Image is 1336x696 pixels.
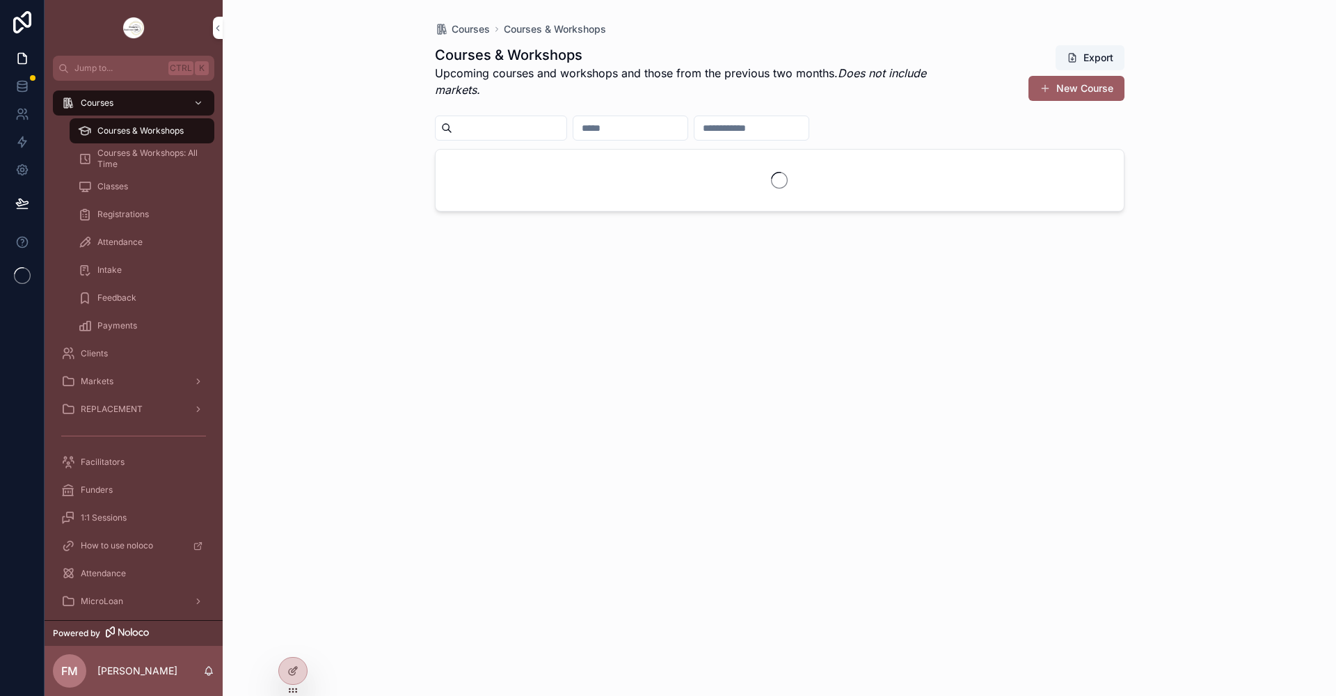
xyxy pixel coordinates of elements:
span: Classes [97,181,128,192]
a: Feedback [70,285,214,310]
a: Attendance [70,230,214,255]
span: Courses & Workshops: All Time [97,148,200,170]
a: Courses [53,90,214,116]
a: Funders [53,477,214,503]
div: scrollable content [45,81,223,620]
a: Registrations [70,202,214,227]
a: REPLACEMENT [53,397,214,422]
span: FM [61,663,78,679]
a: Courses & Workshops [504,22,606,36]
span: Courses [81,97,113,109]
span: Markets [81,376,113,387]
a: Courses & Workshops: All Time [70,146,214,171]
span: Clients [81,348,108,359]
span: Attendance [81,568,126,579]
span: Facilitators [81,457,125,468]
span: K [196,63,207,74]
span: Jump to... [74,63,163,74]
h1: Courses & Workshops [435,45,951,65]
a: Classes [70,174,214,199]
span: Courses [452,22,490,36]
a: Courses [435,22,490,36]
p: [PERSON_NAME] [97,664,177,678]
a: How to use noloco [53,533,214,558]
a: MicroLoan [53,589,214,614]
span: REPLACEMENT [81,404,143,415]
img: App logo [122,17,145,39]
span: MicroLoan [81,596,123,607]
button: Export [1056,45,1124,70]
p: Upcoming courses and workshops and those from the previous two months. [435,65,951,98]
span: How to use noloco [81,540,153,551]
span: Feedback [97,292,136,303]
a: Powered by [45,620,223,646]
a: Facilitators [53,450,214,475]
span: Courses & Workshops [97,125,184,136]
a: Intake [70,258,214,283]
span: Registrations [97,209,149,220]
span: Attendance [97,237,143,248]
a: Clients [53,341,214,366]
button: Jump to...CtrlK [53,56,214,81]
span: Funders [81,484,113,496]
span: Payments [97,320,137,331]
a: 1:1 Sessions [53,505,214,530]
em: Does not include markets. [435,66,926,97]
button: New Course [1028,76,1124,101]
span: 1:1 Sessions [81,512,127,523]
a: Markets [53,369,214,394]
span: Ctrl [168,61,193,75]
a: Payments [70,313,214,338]
span: Intake [97,264,122,276]
a: Courses & Workshops [70,118,214,143]
a: Attendance [53,561,214,586]
span: Powered by [53,628,100,639]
